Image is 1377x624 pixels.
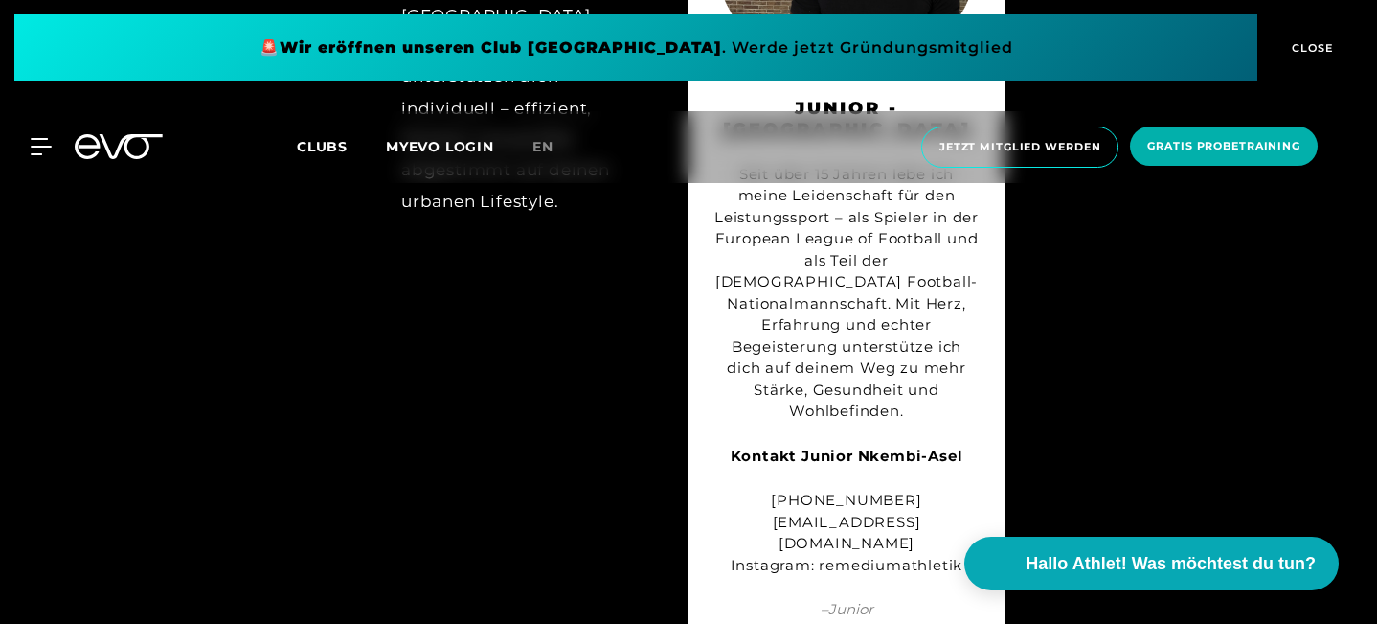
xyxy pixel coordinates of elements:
span: CLOSE [1287,39,1334,57]
span: Clubs [297,138,348,155]
strong: Kontakt Junior Nkembi-Asel [731,447,963,465]
span: Hallo Athlet! Was möchtest du tun? [1026,551,1316,577]
span: – Junior [712,599,981,621]
span: Gratis Probetraining [1147,138,1300,154]
div: [PHONE_NUMBER] [EMAIL_ADDRESS][DOMAIN_NAME] Instagram: remediumathletik [712,490,981,576]
span: en [532,138,553,155]
a: Clubs [297,137,386,155]
a: MYEVO LOGIN [386,138,494,155]
button: CLOSE [1257,14,1363,81]
div: Seit über 15 Jahren lebe ich meine Leidenschaft für den Leistungssport – als Spieler in der Europ... [712,164,981,423]
a: Jetzt Mitglied werden [915,127,1124,168]
span: Jetzt Mitglied werden [939,139,1100,155]
a: Gratis Probetraining [1124,127,1323,168]
button: Hallo Athlet! Was möchtest du tun? [964,537,1339,590]
a: en [532,136,576,158]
